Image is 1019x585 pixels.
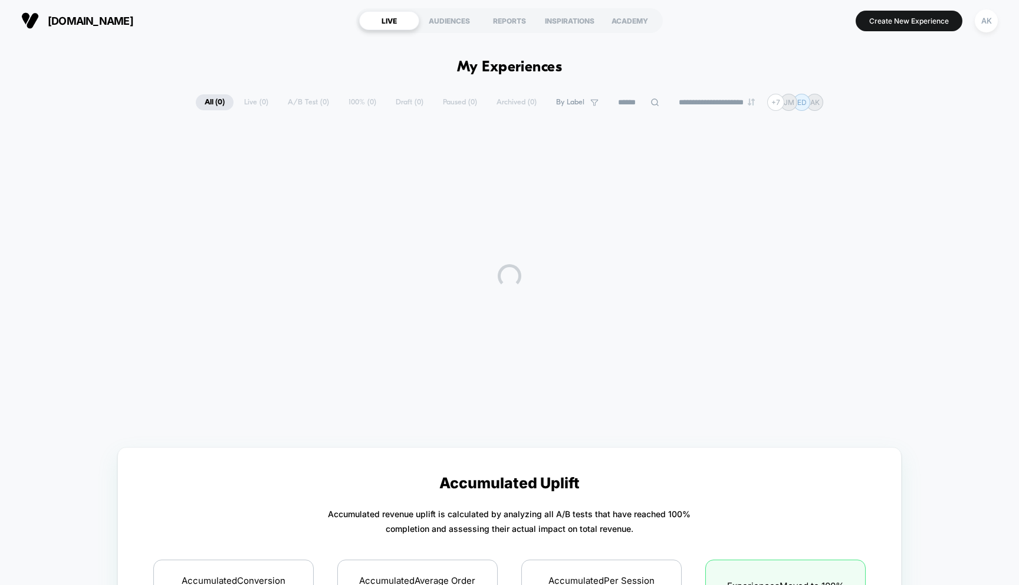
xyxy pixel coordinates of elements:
[479,11,540,30] div: REPORTS
[784,98,794,107] p: JM
[439,474,580,492] p: Accumulated Uplift
[196,94,234,110] span: All ( 0 )
[975,9,998,32] div: AK
[856,11,962,31] button: Create New Experience
[48,15,133,27] span: [DOMAIN_NAME]
[457,59,563,76] h1: My Experiences
[600,11,660,30] div: ACADEMY
[328,507,691,536] p: Accumulated revenue uplift is calculated by analyzing all A/B tests that have reached 100% comple...
[21,12,39,29] img: Visually logo
[419,11,479,30] div: AUDIENCES
[797,98,807,107] p: ED
[359,11,419,30] div: LIVE
[767,94,784,111] div: + 7
[971,9,1001,33] button: AK
[540,11,600,30] div: INSPIRATIONS
[810,98,820,107] p: AK
[748,98,755,106] img: end
[18,11,137,30] button: [DOMAIN_NAME]
[556,98,584,107] span: By Label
